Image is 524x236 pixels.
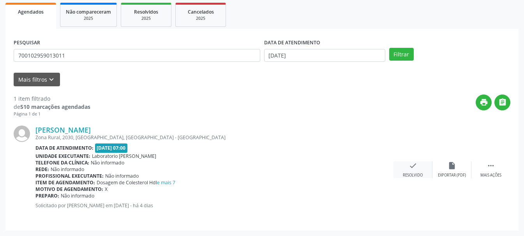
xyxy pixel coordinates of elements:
[35,173,104,179] b: Profissional executante:
[14,103,90,111] div: de
[476,94,492,110] button: print
[35,153,90,159] b: Unidade executante:
[35,192,59,199] b: Preparo:
[188,9,214,15] span: Cancelados
[14,49,260,62] input: Nome, CNS
[105,173,139,179] span: Não informado
[97,179,175,186] span: Dosagem de Colesterol Hdl
[105,186,108,192] span: X
[480,98,488,107] i: print
[409,161,417,170] i: check
[92,153,156,159] span: Laboratorio [PERSON_NAME]
[20,103,90,110] strong: 510 marcações agendadas
[35,134,393,141] div: Zona Rural, 2030, [GEOGRAPHIC_DATA], [GEOGRAPHIC_DATA] - [GEOGRAPHIC_DATA]
[35,159,89,166] b: Telefone da clínica:
[157,179,175,186] a: e mais 7
[35,179,95,186] b: Item de agendamento:
[66,9,111,15] span: Não compareceram
[35,145,94,151] b: Data de atendimento:
[95,143,128,152] span: [DATE] 07:00
[498,98,507,107] i: 
[181,16,220,21] div: 2025
[438,173,466,178] div: Exportar (PDF)
[35,186,103,192] b: Motivo de agendamento:
[480,173,501,178] div: Mais ações
[35,166,49,173] b: Rede:
[35,202,393,209] p: Solicitado por [PERSON_NAME] em [DATE] - há 4 dias
[448,161,456,170] i: insert_drive_file
[14,111,90,117] div: Página 1 de 1
[51,166,84,173] span: Não informado
[134,9,158,15] span: Resolvidos
[127,16,166,21] div: 2025
[487,161,495,170] i: 
[35,126,91,134] a: [PERSON_NAME]
[264,37,320,49] label: DATA DE ATENDIMENTO
[18,9,44,15] span: Agendados
[14,37,40,49] label: PESQUISAR
[61,192,94,199] span: Não informado
[66,16,111,21] div: 2025
[91,159,124,166] span: Não informado
[14,94,90,103] div: 1 item filtrado
[264,49,385,62] input: Selecione um intervalo
[14,73,60,86] button: Mais filtroskeyboard_arrow_down
[403,173,423,178] div: Resolvido
[494,94,510,110] button: 
[14,126,30,142] img: img
[47,75,56,84] i: keyboard_arrow_down
[389,48,414,61] button: Filtrar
